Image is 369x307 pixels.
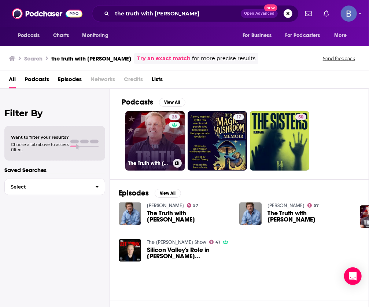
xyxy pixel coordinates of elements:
[82,30,108,41] span: Monitoring
[128,160,170,167] h3: The Truth with [PERSON_NAME]
[264,4,277,11] span: New
[92,5,299,22] div: Search podcasts, credits, & more...
[119,189,181,198] a: EpisodesView All
[24,55,43,62] h3: Search
[137,54,191,63] a: Try an exact match
[302,7,315,20] a: Show notifications dropdown
[147,210,230,223] a: The Truth with John Gordon
[307,203,319,208] a: 57
[147,239,206,245] a: The Jeff Dornik Show
[250,111,309,171] a: 50
[112,8,241,19] input: Search podcasts, credits, & more...
[147,247,230,259] a: Silicon Valley's Role in Charlie Kirk's Assassination | Jeff Dornik on The Truth with John Gordon
[58,73,82,88] a: Episodes
[243,30,272,41] span: For Business
[77,29,118,43] button: open menu
[124,73,143,88] span: Credits
[119,239,141,262] img: Silicon Valley's Role in Charlie Kirk's Assassination | Jeff Dornik on The Truth with John Gordon
[344,267,362,285] div: Open Intercom Messenger
[53,30,69,41] span: Charts
[11,142,69,152] span: Choose a tab above to access filters.
[25,73,49,88] a: Podcasts
[155,189,181,198] button: View All
[335,30,347,41] span: More
[267,210,351,223] span: The Truth with [PERSON_NAME]
[4,108,105,118] h2: Filter By
[237,29,281,43] button: open menu
[321,55,357,62] button: Send feedback
[51,55,131,62] h3: the truth with [PERSON_NAME]
[341,6,357,22] img: User Profile
[48,29,73,43] a: Charts
[13,29,49,43] button: open menu
[169,114,180,120] a: 28
[209,240,220,244] a: 41
[233,114,244,120] a: 17
[188,111,247,171] a: 17
[4,179,105,195] button: Select
[267,210,351,223] a: The Truth with John Gordon
[298,114,303,121] span: 50
[9,73,16,88] a: All
[321,7,332,20] a: Show notifications dropdown
[11,135,69,140] span: Want to filter your results?
[147,247,230,259] span: Silicon Valley's Role in [PERSON_NAME] Assassination | [PERSON_NAME] on The Truth with [PERSON_NAME]
[152,73,163,88] a: Lists
[329,29,356,43] button: open menu
[193,204,198,207] span: 57
[244,12,274,15] span: Open Advanced
[5,184,89,189] span: Select
[159,98,185,107] button: View All
[119,189,149,198] h2: Episodes
[341,6,357,22] span: Logged in as BTallent
[125,111,185,171] a: 28The Truth with [PERSON_NAME]
[122,98,185,107] a: PodcastsView All
[285,30,320,41] span: For Podcasters
[314,204,319,207] span: 57
[341,6,357,22] button: Show profile menu
[91,73,115,88] span: Networks
[187,203,199,208] a: 57
[12,7,82,21] img: Podchaser - Follow, Share and Rate Podcasts
[147,202,184,209] a: Brian Thomas
[239,202,262,225] img: The Truth with John Gordon
[119,202,141,225] img: The Truth with John Gordon
[122,98,153,107] h2: Podcasts
[147,210,230,223] span: The Truth with [PERSON_NAME]
[236,114,241,121] span: 17
[280,29,331,43] button: open menu
[192,54,255,63] span: for more precise results
[215,241,220,244] span: 41
[267,202,305,209] a: Brian Thomas
[172,114,177,121] span: 28
[241,9,278,18] button: Open AdvancedNew
[295,114,306,120] a: 50
[4,167,105,173] p: Saved Searches
[18,30,40,41] span: Podcasts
